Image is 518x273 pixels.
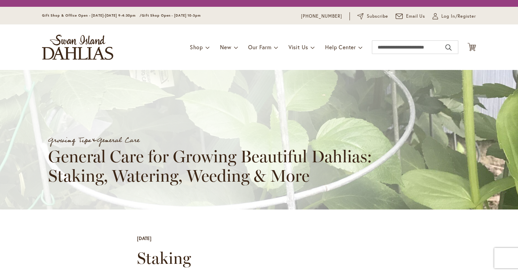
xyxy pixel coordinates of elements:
span: Log In/Register [441,13,476,20]
div: & [48,134,482,147]
a: General Care [97,134,139,147]
span: Email Us [406,13,425,20]
a: Email Us [396,13,425,20]
h1: General Care for Growing Beautiful Dahlias: Staking, Watering, Weeding & More [48,147,374,186]
a: Subscribe [357,13,388,20]
span: Our Farm [248,43,271,51]
h2: Staking [137,249,381,268]
span: Subscribe [367,13,388,20]
span: Gift Shop & Office Open - [DATE]-[DATE] 9-4:30pm / [42,13,142,18]
a: Growing Tips [48,134,91,147]
div: [DATE] [137,235,152,242]
span: Help Center [325,43,356,51]
span: Visit Us [288,43,308,51]
a: [PHONE_NUMBER] [301,13,342,20]
span: Shop [190,43,203,51]
span: Gift Shop Open - [DATE] 10-3pm [142,13,201,18]
a: Log In/Register [433,13,476,20]
button: Search [445,42,452,53]
span: New [220,43,231,51]
a: store logo [42,35,113,60]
